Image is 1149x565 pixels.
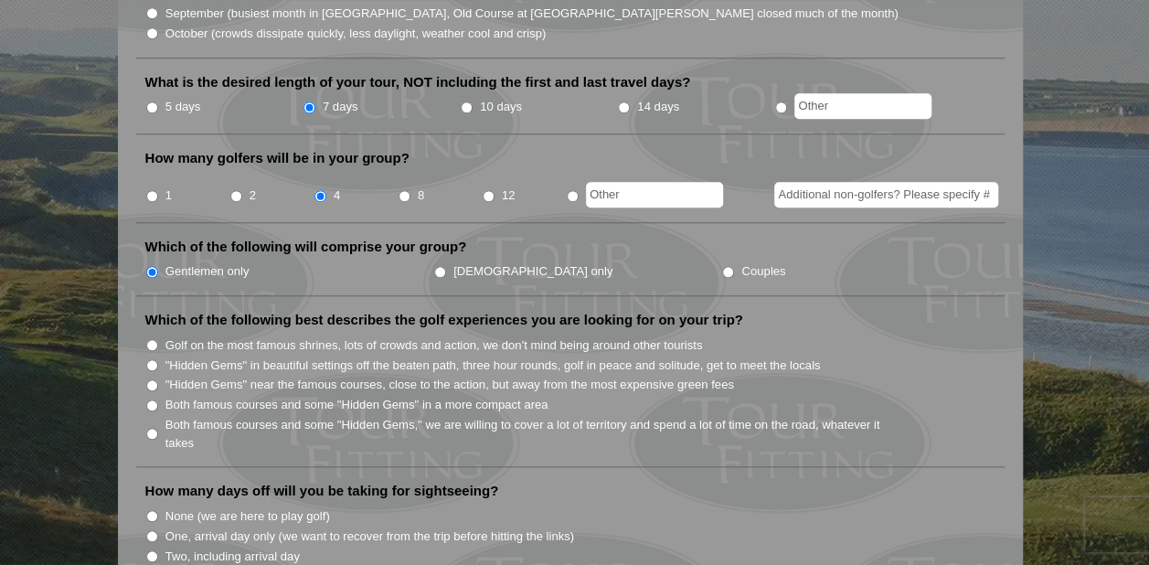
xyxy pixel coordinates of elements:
[165,25,547,43] label: October (crowds dissipate quickly, less daylight, weather cool and crisp)
[774,182,998,208] input: Additional non-golfers? Please specify #
[502,187,516,205] label: 12
[165,5,899,23] label: September (busiest month in [GEOGRAPHIC_DATA], Old Course at [GEOGRAPHIC_DATA][PERSON_NAME] close...
[165,528,574,546] label: One, arrival day only (we want to recover from the trip before hitting the links)
[165,98,201,116] label: 5 days
[145,73,691,91] label: What is the desired length of your tour, NOT including the first and last travel days?
[165,507,330,526] label: None (we are here to play golf)
[250,187,256,205] label: 2
[165,262,250,281] label: Gentlemen only
[145,238,467,256] label: Which of the following will comprise your group?
[741,262,785,281] label: Couples
[165,396,548,414] label: Both famous courses and some "Hidden Gems" in a more compact area
[165,336,703,355] label: Golf on the most famous shrines, lots of crowds and action, we don't mind being around other tour...
[145,482,499,500] label: How many days off will you be taking for sightseeing?
[165,376,734,394] label: "Hidden Gems" near the famous courses, close to the action, but away from the most expensive gree...
[334,187,340,205] label: 4
[453,262,612,281] label: [DEMOGRAPHIC_DATA] only
[637,98,679,116] label: 14 days
[323,98,358,116] label: 7 days
[418,187,424,205] label: 8
[794,93,931,119] input: Other
[165,416,900,452] label: Both famous courses and some "Hidden Gems," we are willing to cover a lot of territory and spend ...
[480,98,522,116] label: 10 days
[586,182,723,208] input: Other
[165,187,172,205] label: 1
[145,149,410,167] label: How many golfers will be in your group?
[165,357,821,375] label: "Hidden Gems" in beautiful settings off the beaten path, three hour rounds, golf in peace and sol...
[145,311,743,329] label: Which of the following best describes the golf experiences you are looking for on your trip?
